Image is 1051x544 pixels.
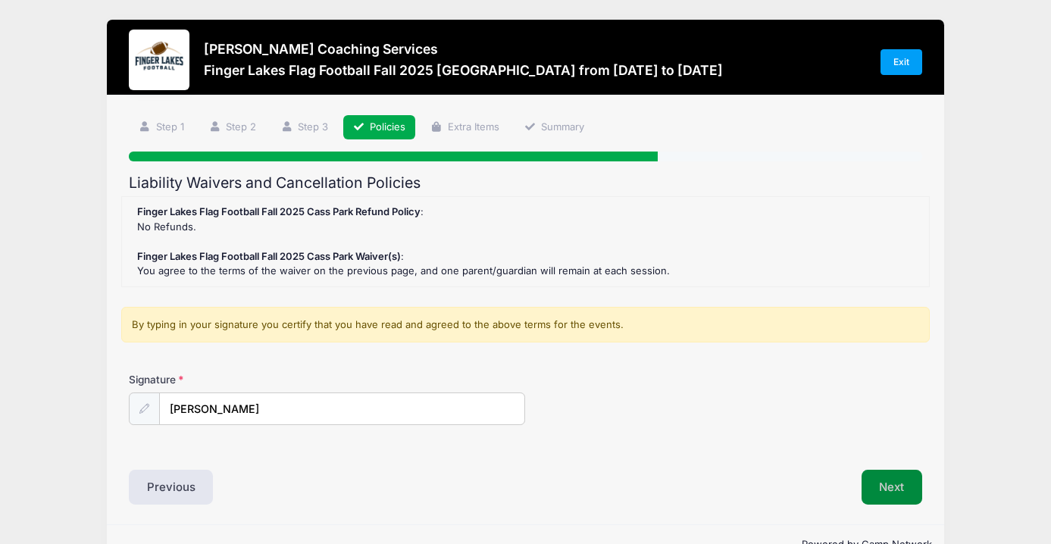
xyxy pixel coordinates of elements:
a: Policies [343,115,416,140]
label: Signature [129,372,327,387]
div: By typing in your signature you certify that you have read and agreed to the above terms for the ... [121,307,930,343]
a: Summary [514,115,594,140]
h3: Finger Lakes Flag Football Fall 2025 [GEOGRAPHIC_DATA] from [DATE] to [DATE] [204,62,723,78]
h2: Liability Waivers and Cancellation Policies [129,174,922,192]
div: : No Refunds. : You agree to the terms of the waiver on the previous page, and one parent/guardia... [130,205,921,279]
input: Enter first and last name [159,392,526,425]
h3: [PERSON_NAME] Coaching Services [204,41,723,57]
a: Step 1 [129,115,194,140]
button: Next [862,470,923,505]
a: Extra Items [421,115,509,140]
strong: Finger Lakes Flag Football Fall 2025 Cass Park Waiver(s) [137,250,401,262]
a: Exit [881,49,923,75]
strong: Finger Lakes Flag Football Fall 2025 Cass Park Refund Policy [137,205,421,217]
a: Step 2 [199,115,266,140]
a: Step 3 [271,115,338,140]
button: Previous [129,470,214,505]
